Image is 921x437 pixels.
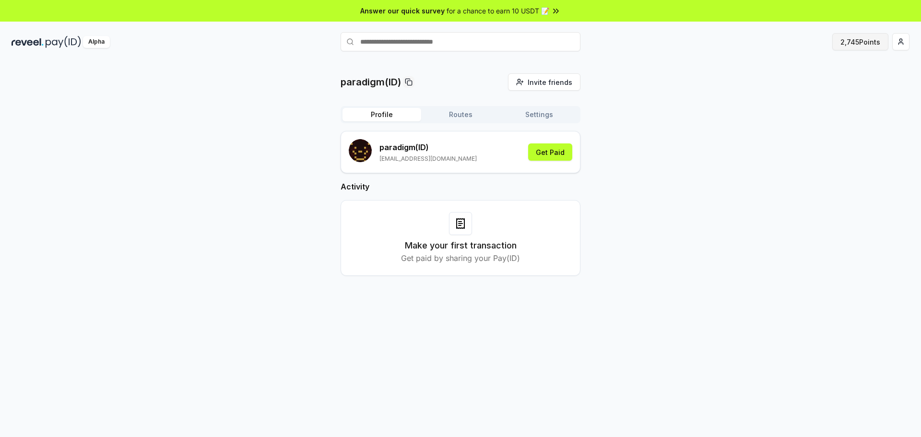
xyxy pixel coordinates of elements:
[342,108,421,121] button: Profile
[379,142,477,153] p: paradigm (ID)
[46,36,81,48] img: pay_id
[341,181,580,192] h2: Activity
[500,108,579,121] button: Settings
[83,36,110,48] div: Alpha
[528,77,572,87] span: Invite friends
[421,108,500,121] button: Routes
[379,155,477,163] p: [EMAIL_ADDRESS][DOMAIN_NAME]
[401,252,520,264] p: Get paid by sharing your Pay(ID)
[832,33,888,50] button: 2,745Points
[405,239,517,252] h3: Make your first transaction
[528,143,572,161] button: Get Paid
[447,6,549,16] span: for a chance to earn 10 USDT 📝
[341,75,401,89] p: paradigm(ID)
[508,73,580,91] button: Invite friends
[12,36,44,48] img: reveel_dark
[360,6,445,16] span: Answer our quick survey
